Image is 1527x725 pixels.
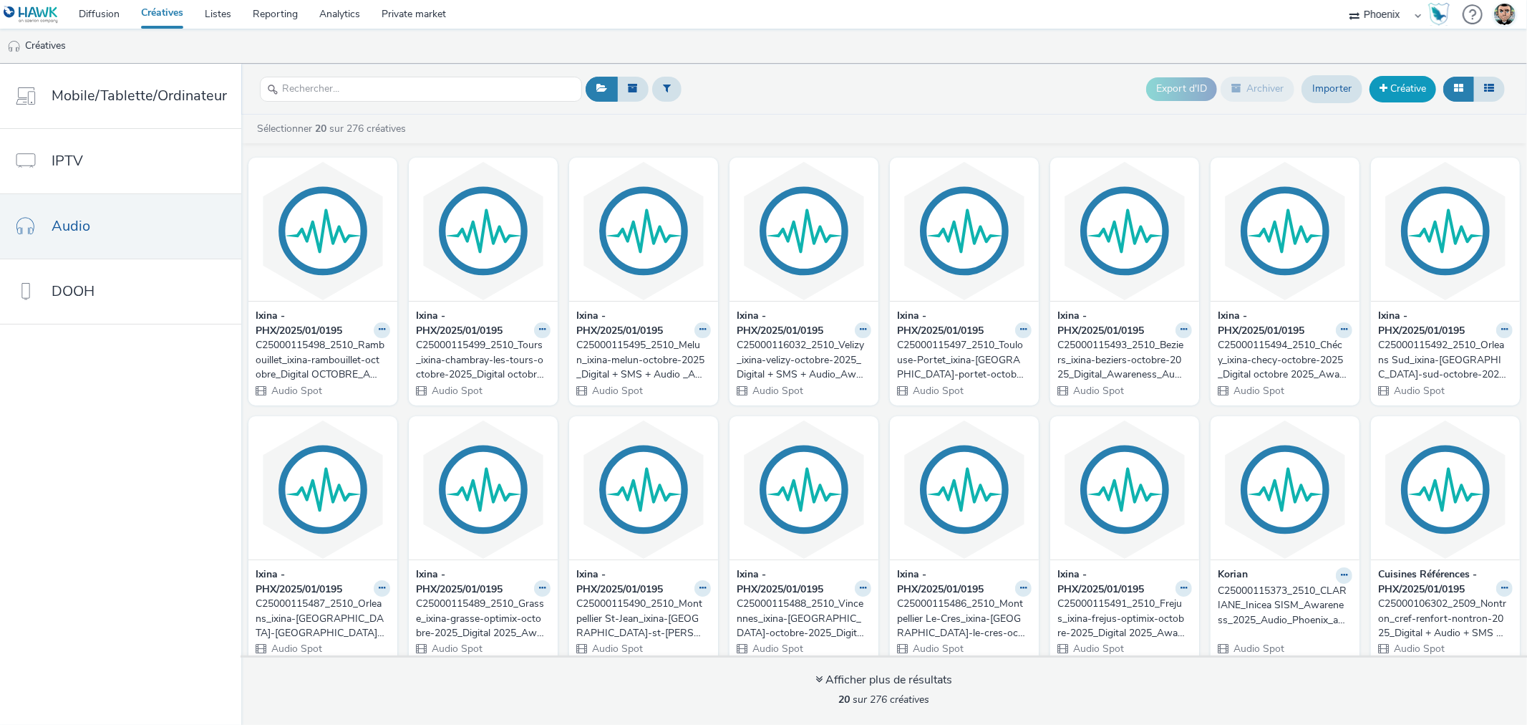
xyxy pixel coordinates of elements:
span: Audio Spot [911,642,964,656]
span: Audio Spot [911,384,964,398]
img: C25000115489_2510_Grasse_ixina-grasse-optimix-octobre-2025_Digital 2025_Awareness_Audio_Phoenix_P... [412,420,554,560]
strong: Ixina - PHX/2025/01/0195 [576,309,691,338]
a: C25000115492_2510_Orleans Sud_ixina-[GEOGRAPHIC_DATA]-sud-octobre-2025_Digital octobre 2025_Aware... [1378,338,1513,382]
span: Audio Spot [430,384,483,398]
div: C25000115491_2510_Frejus_ixina-frejus-optimix-octobre-2025_Digital 2025_Awareness_Audio_Phoenix_P... [1057,597,1186,640]
span: Audio Spot [591,642,643,656]
img: C25000115486_2510_Montpellier Le-Cres_ixina-montpellier-le-cres-octobre-2025_Digital_Awareness_Au... [893,420,1035,560]
a: C25000116032_2510_Velizy_ixina-velizy-octobre-2025_Digital + SMS + Audio_Awareness_Audio_Phoenix_... [737,338,871,382]
strong: Ixina - PHX/2025/01/0195 [737,567,851,597]
img: C25000115493_2510_Beziers_ixina-beziers-octobre-2025_Digital_Awareness_Audio_Phoenix_Phoenix_Mult... [1054,161,1196,301]
img: C25000115487_2510_Orleans_ixina-orleans-saran-octobre-2025_Digital octobre 2025_Awareness_Audio_P... [252,420,394,560]
div: Afficher plus de résultats [816,672,953,688]
strong: Ixina - PHX/2025/01/0195 [416,567,530,597]
a: C25000115497_2510_Toulouse-Portet_ixina-[GEOGRAPHIC_DATA]-portet-octobre-2025_Digital_Awareness_A... [897,338,1032,382]
strong: Ixina - PHX/2025/01/0195 [737,309,851,338]
span: Mobile/Tablette/Ordinateur [52,85,227,106]
span: Audio [52,216,90,236]
span: Audio Spot [1072,642,1124,656]
img: Hawk Academy [1428,3,1450,26]
a: Créative [1370,76,1436,102]
div: C25000116032_2510_Velizy_ixina-velizy-octobre-2025_Digital + SMS + Audio_Awareness_Audio_Phoenix_... [737,338,866,382]
strong: Ixina - PHX/2025/01/0195 [897,567,1012,597]
strong: Ixina - PHX/2025/01/0195 [1057,567,1172,597]
div: C25000115487_2510_Orleans_ixina-[GEOGRAPHIC_DATA]-[GEOGRAPHIC_DATA]-octobre-2025_Digital octobre ... [256,597,384,640]
input: Rechercher... [260,77,582,102]
div: C25000106302_2509_Nontron_cref-renfort-nontron-2025_Digital + Audio + SMS Septembre_Awareness_Aud... [1378,597,1507,640]
a: C25000106302_2509_Nontron_cref-renfort-nontron-2025_Digital + Audio + SMS Septembre_Awareness_Aud... [1378,597,1513,640]
span: Audio Spot [430,642,483,656]
img: C25000115494_2510_Chécy_ixina-checy-octobre-2025_Digital octobre 2025_Awareness_Audio_Phoenix_Pho... [1214,161,1356,301]
img: C25000115492_2510_Orleans Sud_ixina-orleans-sud-octobre-2025_Digital octobre 2025_Awareness_Audio... [1375,161,1516,301]
strong: Cuisines Références - PHX/2025/01/0195 [1378,567,1493,597]
span: Audio Spot [751,642,803,656]
button: Grille [1443,77,1474,101]
div: C25000115488_2510_Vincennes_ixina-[GEOGRAPHIC_DATA]-octobre-2025_Digital_Awareness_Audio_Phoenix_... [737,597,866,640]
div: C25000115499_2510_Tours_ixina-chambray-les-tours-octobre-2025_Digital octobre 2025_Awareness_Audi... [416,338,545,382]
div: C25000115492_2510_Orleans Sud_ixina-[GEOGRAPHIC_DATA]-sud-octobre-2025_Digital octobre 2025_Aware... [1378,338,1507,382]
button: Archiver [1221,77,1294,101]
strong: 20 [839,693,850,706]
a: Hawk Academy [1428,3,1455,26]
img: C25000115498_2510_Rambouillet_ixina-rambouillet-octobre_Digital OCTOBRE_Awareness_Audio_Phoenix_P... [252,161,394,301]
div: C25000115498_2510_Rambouillet_ixina-rambouillet-octobre_Digital OCTOBRE_Awareness_Audio_Phoenix_P... [256,338,384,382]
a: C25000115498_2510_Rambouillet_ixina-rambouillet-octobre_Digital OCTOBRE_Awareness_Audio_Phoenix_P... [256,338,390,382]
button: Export d'ID [1146,77,1217,100]
span: DOOH [52,281,94,302]
strong: 20 [315,122,326,135]
img: C25000115491_2510_Frejus_ixina-frejus-optimix-octobre-2025_Digital 2025_Awareness_Audio_Phoenix_P... [1054,420,1196,560]
a: C25000115373_2510_CLARIANE_Inicea SISM_Awareness_2025_Audio_Phoenix_acq_Audion_Audio 30s_Generic_... [1218,584,1352,628]
img: C25000115490_2510_Montpellier St-Jean_ixina-montpellier-st-jean-octobre-2025_Digital_Awareness_Au... [573,420,714,560]
a: C25000115486_2510_Montpellier Le-Cres_ixina-[GEOGRAPHIC_DATA]-le-cres-octobre-2025_Digital_Awaren... [897,597,1032,640]
span: Audio Spot [1392,384,1445,398]
strong: Ixina - PHX/2025/01/0195 [1378,309,1493,338]
div: C25000115486_2510_Montpellier Le-Cres_ixina-[GEOGRAPHIC_DATA]-le-cres-octobre-2025_Digital_Awaren... [897,597,1026,640]
img: C25000115495_2510_Melun_ixina-melun-octobre-2025_Digital + SMS + Audio _Awareness_Audio_Phoenix_P... [573,161,714,301]
a: C25000115494_2510_Chécy_ixina-checy-octobre-2025_Digital octobre 2025_Awareness_Audio_Phoenix_Pho... [1218,338,1352,382]
strong: Ixina - PHX/2025/01/0195 [576,567,691,597]
a: C25000115491_2510_Frejus_ixina-frejus-optimix-octobre-2025_Digital 2025_Awareness_Audio_Phoenix_P... [1057,597,1192,640]
a: C25000115495_2510_Melun_ixina-melun-octobre-2025_Digital + SMS + Audio _Awareness_Audio_Phoenix_P... [576,338,711,382]
div: C25000115490_2510_Montpellier St-Jean_ixina-[GEOGRAPHIC_DATA]-st-[PERSON_NAME]-octobre-2025_Digit... [576,597,705,640]
span: Audio Spot [270,384,322,398]
a: Importer [1301,75,1362,102]
span: Audio Spot [1232,384,1284,398]
a: C25000115487_2510_Orleans_ixina-[GEOGRAPHIC_DATA]-[GEOGRAPHIC_DATA]-octobre-2025_Digital octobre ... [256,597,390,640]
strong: Ixina - PHX/2025/01/0195 [416,309,530,338]
a: Sélectionner sur 276 créatives [256,122,412,135]
span: Audio Spot [751,384,803,398]
strong: Ixina - PHX/2025/01/0195 [1057,309,1172,338]
span: Audio Spot [1232,642,1284,656]
div: C25000115493_2510_Beziers_ixina-beziers-octobre-2025_Digital_Awareness_Audio_Phoenix_Phoenix_Mult... [1057,338,1186,382]
a: C25000115490_2510_Montpellier St-Jean_ixina-[GEOGRAPHIC_DATA]-st-[PERSON_NAME]-octobre-2025_Digit... [576,597,711,640]
span: Audio Spot [270,642,322,656]
span: sur 276 créatives [839,693,930,706]
div: C25000115373_2510_CLARIANE_Inicea SISM_Awareness_2025_Audio_Phoenix_acq_Audion_Audio 30s_Generic_... [1218,584,1347,628]
strong: Ixina - PHX/2025/01/0195 [897,309,1012,338]
strong: Ixina - PHX/2025/01/0195 [256,567,370,597]
a: C25000115493_2510_Beziers_ixina-beziers-octobre-2025_Digital_Awareness_Audio_Phoenix_Phoenix_Mult... [1057,338,1192,382]
strong: Korian [1218,567,1248,584]
div: C25000115489_2510_Grasse_ixina-grasse-optimix-octobre-2025_Digital 2025_Awareness_Audio_Phoenix_P... [416,597,545,640]
span: Audio Spot [591,384,643,398]
div: C25000115497_2510_Toulouse-Portet_ixina-[GEOGRAPHIC_DATA]-portet-octobre-2025_Digital_Awareness_A... [897,338,1026,382]
strong: Ixina - PHX/2025/01/0195 [1218,309,1332,338]
img: C25000115488_2510_Vincennes_ixina-vincennes-octobre-2025_Digital_Awareness_Audio_Phoenix_Phoenix_... [733,420,875,560]
img: C25000115499_2510_Tours_ixina-chambray-les-tours-octobre-2025_Digital octobre 2025_Awareness_Audi... [412,161,554,301]
img: C25000116032_2510_Velizy_ixina-velizy-octobre-2025_Digital + SMS + Audio_Awareness_Audio_Phoenix_... [733,161,875,301]
img: C25000106302_2509_Nontron_cref-renfort-nontron-2025_Digital + Audio + SMS Septembre_Awareness_Aud... [1375,420,1516,560]
a: C25000115489_2510_Grasse_ixina-grasse-optimix-octobre-2025_Digital 2025_Awareness_Audio_Phoenix_P... [416,597,551,640]
img: C25000115497_2510_Toulouse-Portet_ixina-toulouse-portet-octobre-2025_Digital_Awareness_Audio_Phoe... [893,161,1035,301]
div: C25000115495_2510_Melun_ixina-melun-octobre-2025_Digital + SMS + Audio _Awareness_Audio_Phoenix_P... [576,338,705,382]
img: Thibaut CAVET [1494,4,1516,25]
img: undefined Logo [4,6,59,24]
a: C25000115488_2510_Vincennes_ixina-[GEOGRAPHIC_DATA]-octobre-2025_Digital_Awareness_Audio_Phoenix_... [737,597,871,640]
button: Liste [1473,77,1505,101]
span: Audio Spot [1392,642,1445,656]
span: IPTV [52,150,83,171]
a: C25000115499_2510_Tours_ixina-chambray-les-tours-octobre-2025_Digital octobre 2025_Awareness_Audi... [416,338,551,382]
img: audio [7,39,21,54]
span: Audio Spot [1072,384,1124,398]
strong: Ixina - PHX/2025/01/0195 [256,309,370,338]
